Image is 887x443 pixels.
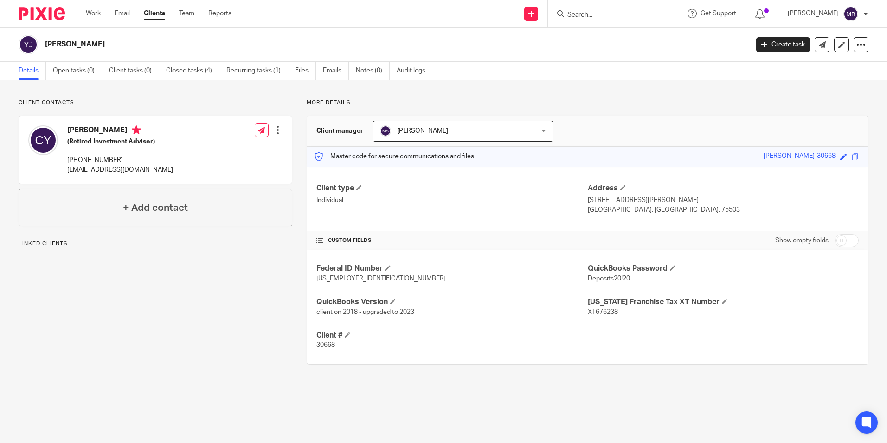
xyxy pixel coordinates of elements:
p: Individual [316,195,587,205]
a: Reports [208,9,231,18]
span: [PERSON_NAME] [397,128,448,134]
span: client on 2018 - upgraded to 2023 [316,309,414,315]
h4: QuickBooks Version [316,297,587,307]
span: XT676238 [588,309,618,315]
h4: [US_STATE] Franchise Tax XT Number [588,297,859,307]
h4: [PERSON_NAME] [67,125,173,137]
h4: QuickBooks Password [588,264,859,274]
a: Details [19,62,46,80]
p: Client contacts [19,99,292,106]
img: svg%3E [380,125,391,137]
a: Open tasks (0) [53,62,102,80]
a: Files [295,62,316,80]
h2: [PERSON_NAME] [45,39,603,49]
p: Master code for secure communications and files [314,152,474,161]
p: [PHONE_NUMBER] [67,156,173,165]
h4: Client type [316,183,587,193]
i: Primary [132,125,141,135]
h4: Address [588,183,859,193]
h3: Client manager [316,126,363,136]
span: Deposits20!20 [588,275,630,282]
a: Closed tasks (4) [166,62,219,80]
p: [STREET_ADDRESS][PERSON_NAME] [588,195,859,205]
h4: Client # [316,331,587,340]
h5: (Retired Investment Advisor) [67,137,173,146]
p: Linked clients [19,240,292,248]
a: Client tasks (0) [109,62,159,80]
h4: Federal ID Number [316,264,587,274]
img: svg%3E [19,35,38,54]
input: Search [566,11,650,20]
img: Pixie [19,7,65,20]
div: [PERSON_NAME]-30668 [764,151,836,162]
a: Create task [756,37,810,52]
span: Get Support [701,10,736,17]
p: More details [307,99,868,106]
h4: CUSTOM FIELDS [316,237,587,244]
a: Team [179,9,194,18]
p: [PERSON_NAME] [788,9,839,18]
img: svg%3E [843,7,858,21]
p: [EMAIL_ADDRESS][DOMAIN_NAME] [67,165,173,175]
a: Clients [144,9,165,18]
a: Work [86,9,101,18]
a: Recurring tasks (1) [226,62,288,80]
p: [GEOGRAPHIC_DATA], [GEOGRAPHIC_DATA], 75503 [588,205,859,215]
a: Notes (0) [356,62,390,80]
a: Email [115,9,130,18]
a: Audit logs [397,62,432,80]
span: [US_EMPLOYER_IDENTIFICATION_NUMBER] [316,275,446,282]
h4: + Add contact [123,201,188,215]
label: Show empty fields [775,236,829,245]
span: 30668 [316,342,335,348]
a: Emails [323,62,349,80]
img: svg%3E [28,125,58,155]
